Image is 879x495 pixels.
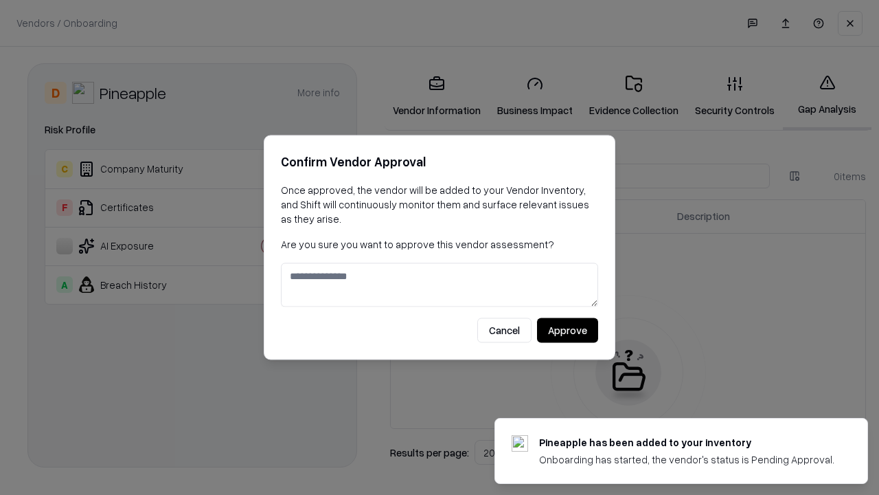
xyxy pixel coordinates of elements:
p: Are you sure you want to approve this vendor assessment? [281,237,598,252]
button: Approve [537,318,598,343]
div: Onboarding has started, the vendor's status is Pending Approval. [539,452,834,467]
p: Once approved, the vendor will be added to your Vendor Inventory, and Shift will continuously mon... [281,183,598,226]
img: pineappleenergy.com [512,435,528,452]
div: Pineapple has been added to your inventory [539,435,834,450]
h2: Confirm Vendor Approval [281,152,598,172]
button: Cancel [477,318,532,343]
